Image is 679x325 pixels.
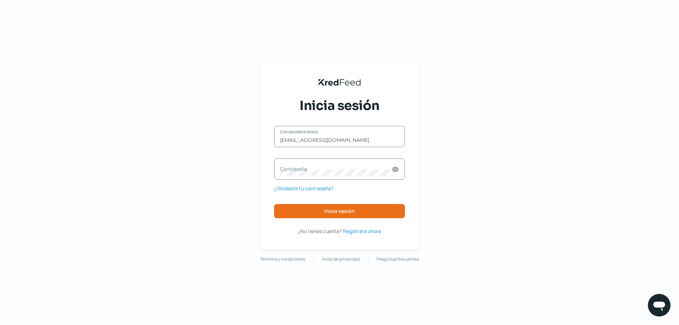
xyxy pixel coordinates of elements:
[322,255,360,263] a: Aviso de privacidad
[324,209,355,214] span: Inicia sesión
[274,204,405,218] button: Inicia sesión
[298,228,342,234] span: ¿No tienes cuenta?
[300,97,379,115] span: Inicia sesión
[260,255,305,263] a: Términos y condiciones
[280,166,392,172] label: Contraseña
[652,298,666,312] img: chatIcon
[377,255,419,263] a: Preguntas frecuentes
[343,227,381,236] a: Regístrate ahora
[280,129,392,135] label: Correo electrónico
[274,184,333,193] a: ¿Olvidaste tu contraseña?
